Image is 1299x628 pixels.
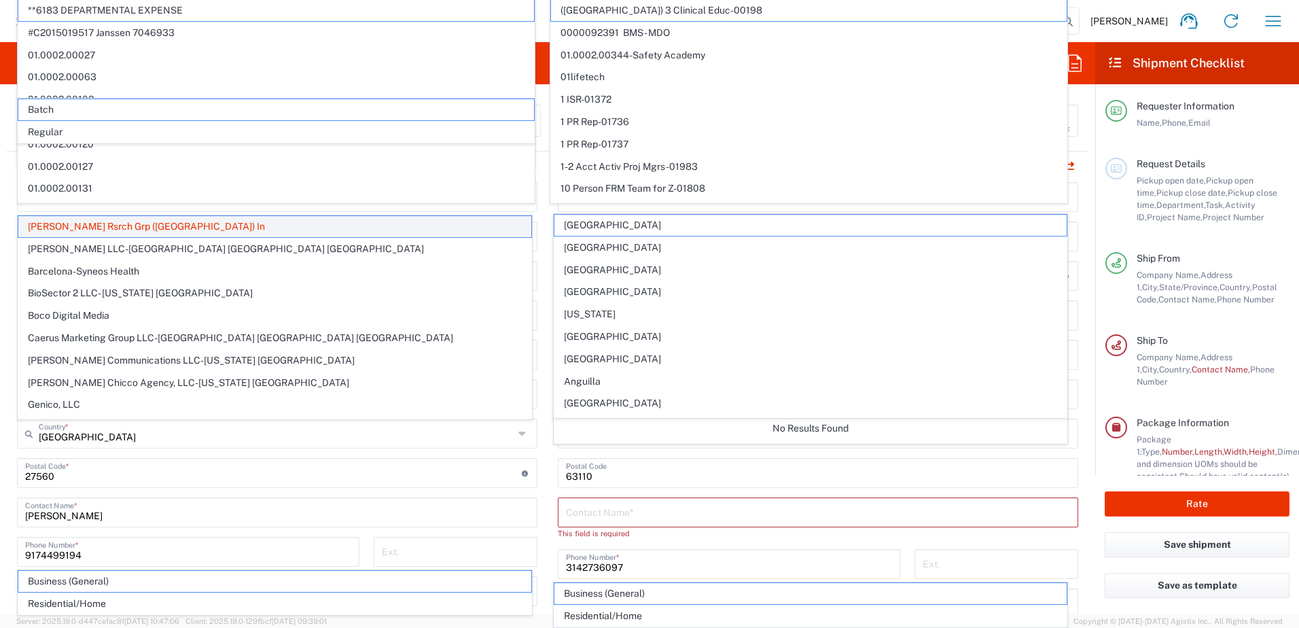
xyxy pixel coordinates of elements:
span: City, [1142,282,1159,292]
span: Contact Name, [1158,294,1217,304]
span: Contact Name, [1192,364,1250,374]
span: Requester Information [1137,101,1234,111]
span: Boco Digital Media [18,305,531,326]
span: Country, [1159,364,1192,374]
span: [PERSON_NAME] LLC-[GEOGRAPHIC_DATA] [GEOGRAPHIC_DATA] [GEOGRAPHIC_DATA] [18,239,531,260]
span: Name, [1137,118,1162,128]
span: Should have valid content(s) [1179,471,1289,481]
div: No Results Found [554,413,1068,444]
span: Department, [1156,200,1205,210]
span: Phone, [1162,118,1188,128]
span: State/Province, [1159,282,1220,292]
div: This field is required [558,527,1078,540]
span: [GEOGRAPHIC_DATA] [554,415,1067,436]
span: Task, [1205,200,1225,210]
span: [PERSON_NAME] Communications LLC-[US_STATE] [GEOGRAPHIC_DATA] [18,350,531,371]
span: Anguilla [554,371,1067,392]
span: Caerus Marketing Group LLC-[GEOGRAPHIC_DATA] [GEOGRAPHIC_DATA] [GEOGRAPHIC_DATA] [18,328,531,349]
span: [GEOGRAPHIC_DATA] [554,281,1067,302]
span: 1 PR Rep-01737 [551,134,1067,155]
span: Ship From [1137,253,1180,264]
span: Length, [1194,447,1224,457]
span: Regular [18,122,534,143]
span: 01.0002.00109 [18,89,534,110]
span: [GEOGRAPHIC_DATA] [554,215,1067,236]
span: 1 PR Rep-01736 [551,111,1067,133]
span: Package Information [1137,417,1229,428]
span: 01.0002.00141 [18,200,534,222]
span: Phone Number [1217,294,1275,304]
span: Project Name, [1147,212,1203,222]
span: [GEOGRAPHIC_DATA] [554,260,1067,281]
span: Pickup close date, [1156,188,1228,198]
span: Email [1188,118,1211,128]
h2: Shipment Checklist [1107,55,1245,71]
span: Company Name, [1137,270,1200,280]
span: Business (General) [554,583,1067,604]
span: Server: 2025.19.0-d447cefac8f [16,617,179,625]
h2: Desktop Shipment Request [16,55,172,71]
span: [DATE] 09:39:01 [272,617,327,625]
span: Country, [1220,282,1252,292]
span: Type, [1141,447,1162,457]
span: 01.0002.00127 [18,156,534,177]
span: BioSector 2 LLC- [US_STATE] [GEOGRAPHIC_DATA] [18,283,531,304]
span: Residential/Home [18,593,531,614]
span: Ship To [1137,335,1168,346]
span: 1-2 Acct Activ Proj Mgrs-01983 [551,156,1067,177]
span: [DATE] 10:47:06 [124,617,179,625]
span: Project Number [1203,212,1264,222]
span: Company Name, [1137,352,1200,362]
button: Save as template [1105,573,1289,598]
span: Residential/Home [554,606,1067,627]
span: Business (General) [18,571,531,592]
span: Pickup open date, [1137,175,1206,186]
span: Genico, LLC [18,394,531,415]
span: 10 person rebadge-01344 [551,200,1067,222]
span: [GEOGRAPHIC_DATA] [554,349,1067,370]
span: Height, [1249,447,1277,457]
span: 10 Person FRM Team for Z-01808 [551,178,1067,199]
span: Package 1: [1137,434,1171,457]
span: City, [1142,364,1159,374]
span: Client: 2025.19.0-129fbcf [185,617,327,625]
span: [PERSON_NAME] Rsrch Grp ([GEOGRAPHIC_DATA]) In [18,216,531,237]
span: [PERSON_NAME] [1090,15,1168,27]
button: Save shipment [1105,532,1289,557]
span: Request Details [1137,158,1205,169]
span: [GEOGRAPHIC_DATA] [554,393,1067,414]
span: Barcelona-Syneos Health [18,261,531,282]
span: 01.0002.00131 [18,178,534,199]
span: 01.0002.00120 [18,134,534,155]
span: [GEOGRAPHIC_DATA] [554,237,1067,258]
span: [GEOGRAPHIC_DATA] [554,326,1067,347]
span: [US_STATE] [554,304,1067,325]
button: Rate [1105,491,1289,517]
span: Copyright © [DATE]-[DATE] Agistix Inc., All Rights Reserved [1073,615,1283,627]
span: Number, [1162,447,1194,457]
span: Batch [18,99,534,120]
span: 1 ISR-01372 [551,89,1067,110]
span: [PERSON_NAME] [PERSON_NAME]/[PERSON_NAME] Advert- [GEOGRAPHIC_DATA] [GEOGRAPHIC_DATA] [18,417,531,438]
span: Width, [1224,447,1249,457]
span: [PERSON_NAME] Chicco Agency, LLC-[US_STATE] [GEOGRAPHIC_DATA] [18,372,531,394]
